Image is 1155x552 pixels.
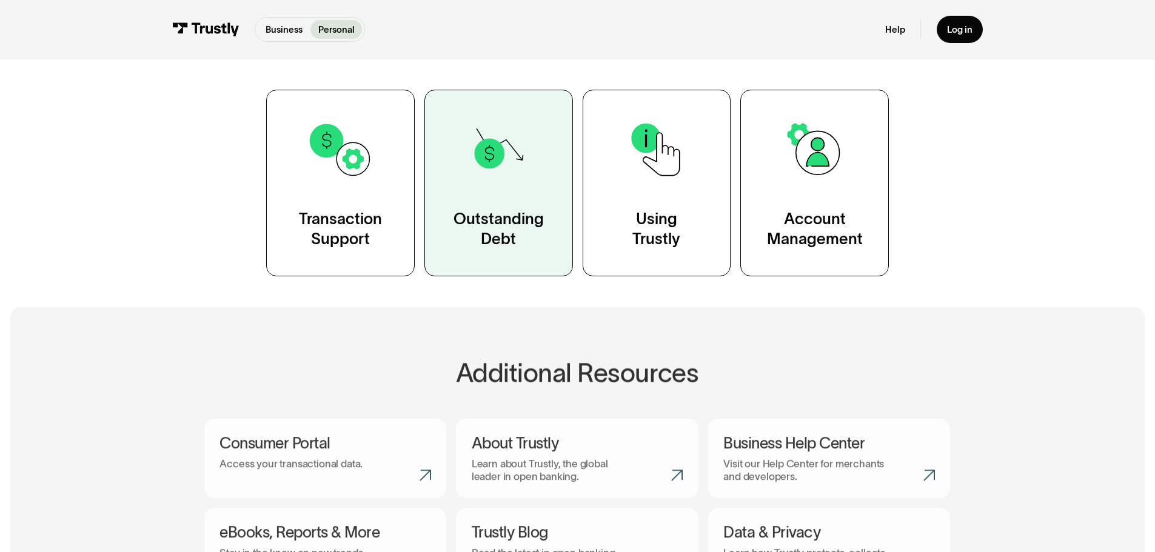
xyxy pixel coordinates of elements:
[310,20,362,39] a: Personal
[220,523,432,542] h3: eBooks, Reports & More
[947,24,973,35] div: Log in
[937,16,983,43] a: Log in
[424,90,573,276] a: OutstandingDebt
[204,359,950,388] h2: Additional Resources
[885,24,905,35] a: Help
[767,209,863,250] div: Account Management
[220,458,363,470] p: Access your transactional data.
[472,458,635,483] p: Learn about Trustly, the global leader in open banking.
[266,90,415,276] a: TransactionSupport
[708,419,950,498] a: Business Help CenterVisit our Help Center for merchants and developers.
[724,523,936,542] h3: Data & Privacy
[318,23,355,36] p: Personal
[632,209,680,250] div: Using Trustly
[724,458,888,483] p: Visit our Help Center for merchants and developers.
[724,434,936,453] h3: Business Help Center
[204,419,446,498] a: Consumer PortalAccess your transactional data.
[220,434,432,453] h3: Consumer Portal
[172,22,239,36] img: Trustly Logo
[266,23,303,36] p: Business
[583,90,731,276] a: UsingTrustly
[472,523,683,542] h3: Trustly Blog
[454,209,544,250] div: Outstanding Debt
[740,90,889,276] a: AccountManagement
[457,419,698,498] a: About TrustlyLearn about Trustly, the global leader in open banking.
[258,20,310,39] a: Business
[472,434,683,453] h3: About Trustly
[299,209,382,250] div: Transaction Support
